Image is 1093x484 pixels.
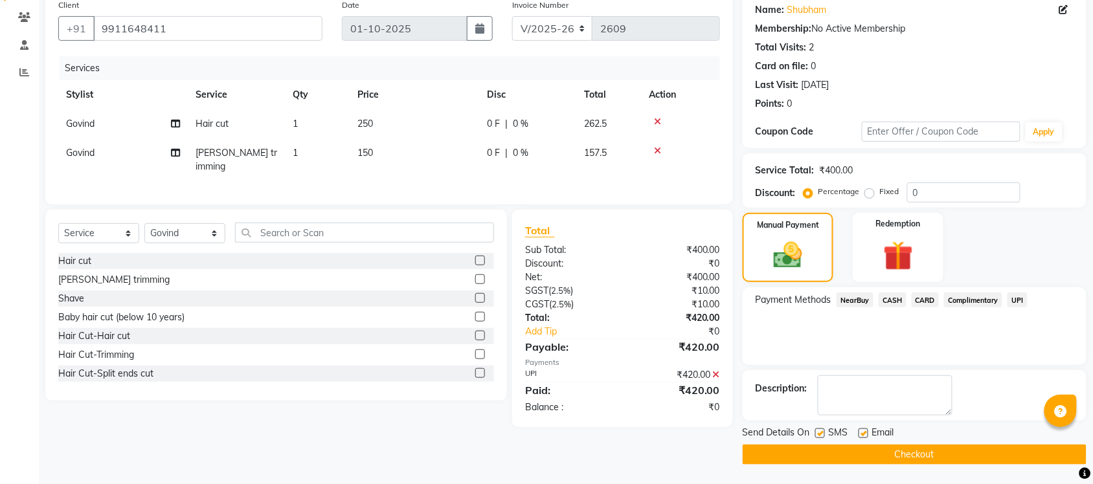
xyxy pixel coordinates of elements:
div: ₹10.00 [622,298,730,311]
div: ₹420.00 [622,311,730,325]
span: Govind [66,118,95,129]
div: ₹400.00 [622,270,730,284]
label: Fixed [880,186,899,197]
input: Enter Offer / Coupon Code [862,122,1020,142]
th: Service [188,80,285,109]
a: Add Tip [515,325,640,338]
div: UPI [515,368,623,382]
span: Payment Methods [756,293,831,307]
span: Hair cut [196,118,229,129]
span: Send Details On [743,426,810,442]
button: +91 [58,16,95,41]
input: Search or Scan [235,223,494,243]
div: Service Total: [756,164,815,177]
button: Apply [1026,122,1063,142]
div: Points: [756,97,785,111]
span: SGST [525,285,548,296]
div: Membership: [756,22,812,36]
input: Search by Name/Mobile/Email/Code [93,16,322,41]
span: 1 [293,147,298,159]
div: Hair Cut-Trimming [58,348,134,362]
div: ( ) [515,284,623,298]
span: 0 % [513,117,528,131]
span: 2.5% [551,285,570,296]
span: 157.5 [584,147,607,159]
span: 0 F [487,117,500,131]
span: 0 % [513,146,528,160]
span: 1 [293,118,298,129]
span: UPI [1008,292,1028,307]
div: Payments [525,357,720,368]
div: Last Visit: [756,78,799,92]
div: Net: [515,270,623,284]
label: Percentage [818,186,860,197]
span: | [505,117,508,131]
div: Hair cut [58,254,91,268]
div: ₹420.00 [622,382,730,398]
div: [PERSON_NAME] trimming [58,273,170,287]
div: Discount: [756,186,796,200]
div: ( ) [515,298,623,311]
span: CARD [912,292,940,307]
th: Stylist [58,80,188,109]
div: Description: [756,382,807,395]
span: 2.5% [552,299,571,309]
div: ₹420.00 [622,368,730,382]
span: Complimentary [944,292,1002,307]
label: Manual Payment [757,219,819,231]
img: _cash.svg [765,239,811,272]
span: | [505,146,508,160]
div: 0 [787,97,793,111]
div: Payable: [515,339,623,355]
img: _gift.svg [874,237,923,274]
th: Qty [285,80,350,109]
div: Sub Total: [515,243,623,257]
div: No Active Membership [756,22,1074,36]
span: CASH [879,292,907,307]
th: Price [350,80,479,109]
div: ₹0 [640,325,730,338]
span: NearBuy [837,292,873,307]
div: Balance : [515,401,623,414]
div: Total Visits: [756,41,807,54]
th: Disc [479,80,576,109]
span: Total [525,224,555,237]
div: Paid: [515,382,623,398]
span: CGST [525,298,549,310]
div: Baby hair cut (below 10 years) [58,311,185,324]
div: Hair Cut-Hair cut [58,329,130,343]
div: ₹10.00 [622,284,730,298]
div: ₹420.00 [622,339,730,355]
span: SMS [829,426,848,442]
div: 2 [809,41,815,54]
span: Email [872,426,894,442]
div: Card on file: [756,60,809,73]
span: 0 F [487,146,500,160]
div: Discount: [515,257,623,270]
th: Total [576,80,641,109]
span: 250 [357,118,373,129]
span: 262.5 [584,118,607,129]
div: Coupon Code [756,125,862,138]
div: Name: [756,3,785,17]
div: Total: [515,311,623,325]
div: 0 [811,60,817,73]
span: 150 [357,147,373,159]
div: ₹400.00 [820,164,853,177]
button: Checkout [743,445,1087,465]
div: ₹0 [622,401,730,414]
div: Shave [58,292,84,305]
a: Shubham [787,3,827,17]
div: [DATE] [802,78,829,92]
span: Govind [66,147,95,159]
div: ₹400.00 [622,243,730,257]
div: ₹0 [622,257,730,270]
div: Hair Cut-Split ends cut [58,367,153,380]
span: [PERSON_NAME] trimming [196,147,277,172]
label: Redemption [876,218,921,230]
div: Services [60,56,730,80]
th: Action [641,80,720,109]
